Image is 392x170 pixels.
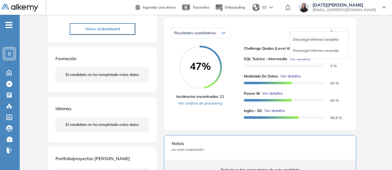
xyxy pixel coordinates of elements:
span: 60 % [323,98,339,103]
span: 68.8 % [323,115,342,120]
span: Challenge Quales (Level 4/5) [244,46,344,51]
button: Ver detalles [278,73,301,79]
span: El candidato no ha completado estos datos [66,122,139,127]
span: Ver detalles [262,91,283,96]
button: Volver al dashboard [70,23,135,35]
span: en esta evaluación [172,147,349,152]
i: - [6,24,12,26]
button: Ver detalles [287,56,310,62]
span: Incidencias encontradas: 11 [176,94,224,99]
span: Onboarding [225,5,245,10]
span: Notas [172,140,349,147]
img: Logo [1,4,38,12]
span: Inglés - B2 [244,108,262,114]
button: Onboarding [215,1,245,14]
img: world [252,4,260,11]
a: Ver análisis de proctoring [176,101,224,106]
span: SQL Teórico - Intermedio [244,56,287,62]
span: Tutoriales [193,5,210,10]
span: Ver detalles [290,56,310,62]
span: Power BI [244,91,260,96]
button: Ver detalles [260,91,283,96]
span: Resultados cuantitativos [174,31,216,35]
li: Descargar informe completo [293,36,338,43]
li: Descargar informe resumido [293,48,339,54]
span: [DATE][PERSON_NAME] [312,2,376,7]
span: Agendar una demo [142,5,176,10]
span: 0 % [323,64,337,68]
span: 47% [179,61,222,71]
a: Agendar una demo [136,3,176,10]
span: Modelado de datos [244,73,278,79]
span: 60 % [323,81,339,85]
span: Q [8,51,11,56]
span: [EMAIL_ADDRESS][DOMAIN_NAME] [312,7,376,12]
button: Ver detalles [262,108,285,114]
span: Idiomas [55,106,71,111]
span: ES [262,5,267,10]
span: Formación [55,56,76,61]
img: arrow [269,6,273,9]
span: Descargar reporte [292,31,323,35]
span: Portfolio/proyectos [PERSON_NAME] [55,156,130,161]
span: El candidato no ha completado estos datos [66,72,139,77]
span: Ver detalles [264,108,285,114]
span: Ver detalles [280,73,301,79]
